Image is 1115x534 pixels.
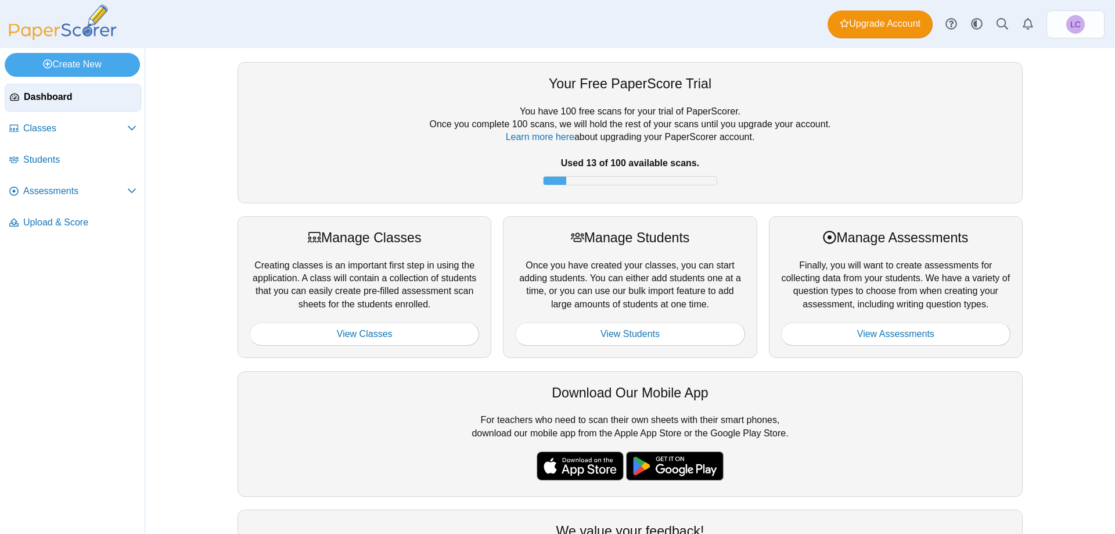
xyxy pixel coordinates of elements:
div: You have 100 free scans for your trial of PaperScorer. Once you complete 100 scans, we will hold ... [250,105,1010,191]
a: Upload & Score [5,209,141,237]
a: View Classes [250,322,479,346]
img: google-play-badge.png [626,451,724,481]
div: Manage Assessments [781,228,1010,247]
a: Create New [5,53,140,76]
a: Classes [5,115,141,143]
div: Your Free PaperScore Trial [250,74,1010,93]
b: Used 13 of 100 available scans. [561,158,699,168]
img: apple-store-badge.svg [537,451,624,481]
a: Upgrade Account [828,10,933,38]
div: For teachers who need to scan their own sheets with their smart phones, download our mobile app f... [238,371,1023,497]
a: Alerts [1015,12,1041,37]
a: Students [5,146,141,174]
img: PaperScorer [5,5,121,40]
span: Upgrade Account [840,17,920,30]
div: Creating classes is an important first step in using the application. A class will contain a coll... [238,216,491,358]
div: Finally, you will want to create assessments for collecting data from your students. We have a va... [769,216,1023,358]
span: Leah Carlson [1066,15,1085,34]
a: PaperScorer [5,32,121,42]
a: Dashboard [5,84,141,112]
span: Classes [23,122,127,135]
a: Learn more here [506,132,574,142]
div: Manage Students [515,228,744,247]
span: Dashboard [24,91,136,103]
div: Once you have created your classes, you can start adding students. You can either add students on... [503,216,757,358]
a: View Students [515,322,744,346]
div: Download Our Mobile App [250,384,1010,402]
a: Leah Carlson [1046,10,1105,38]
span: Assessments [23,185,127,198]
span: Upload & Score [23,216,136,229]
span: Students [23,153,136,166]
div: Manage Classes [250,228,479,247]
span: Leah Carlson [1070,20,1081,28]
a: Assessments [5,178,141,206]
a: View Assessments [781,322,1010,346]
